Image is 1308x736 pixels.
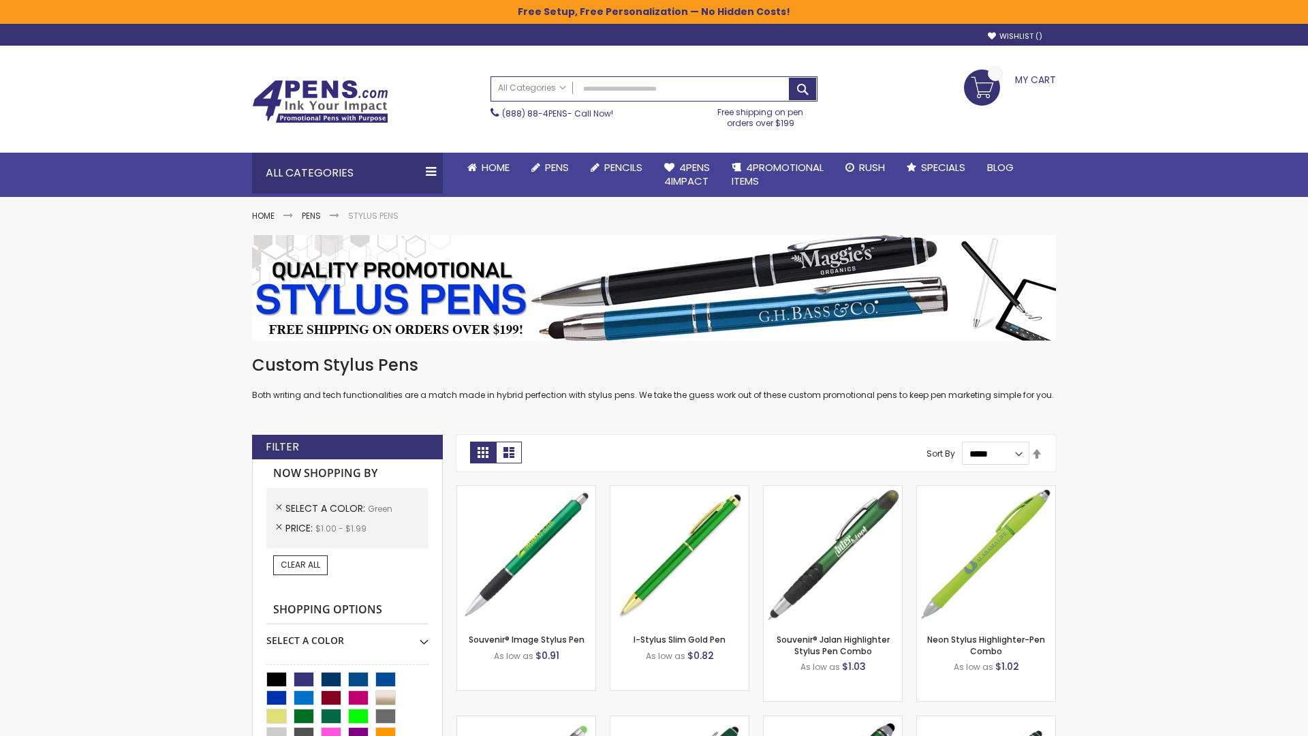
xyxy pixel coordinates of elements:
[988,31,1042,42] a: Wishlist
[800,661,840,673] span: As low as
[610,486,749,624] img: I-Stylus Slim Gold-Green
[252,354,1056,401] div: Both writing and tech functionalities are a match made in hybrid perfection with stylus pens. We ...
[502,108,613,119] span: - Call Now!
[646,650,685,662] span: As low as
[764,716,902,727] a: Kyra Pen with Stylus and Flashlight-Green
[921,160,965,174] span: Specials
[520,153,580,183] a: Pens
[917,485,1055,497] a: Neon Stylus Highlighter-Pen Combo-Green
[926,448,955,459] label: Sort By
[273,555,328,574] a: Clear All
[491,77,573,99] a: All Categories
[835,153,896,183] a: Rush
[285,521,315,535] span: Price
[469,634,585,645] a: Souvenir® Image Stylus Pen
[842,660,866,673] span: $1.03
[687,649,714,662] span: $0.82
[917,716,1055,727] a: Colter Stylus Twist Metal Pen-Green
[368,503,392,515] span: Green
[252,80,388,123] img: 4Pens Custom Pens and Promotional Products
[252,153,443,194] div: All Categories
[987,160,1014,174] span: Blog
[653,153,721,197] a: 4Pens4impact
[252,354,1056,376] h1: Custom Stylus Pens
[927,634,1045,656] a: Neon Stylus Highlighter-Pen Combo
[285,502,368,515] span: Select A Color
[470,442,496,463] strong: Grid
[976,153,1025,183] a: Blog
[252,235,1056,341] img: Stylus Pens
[348,210,399,221] strong: Stylus Pens
[995,660,1019,673] span: $1.02
[502,108,567,119] a: (888) 88-4PENS
[494,650,533,662] span: As low as
[266,596,429,625] strong: Shopping Options
[302,210,321,221] a: Pens
[457,716,595,727] a: Islander Softy Gel with Stylus - ColorJet Imprint-Green
[777,634,890,656] a: Souvenir® Jalan Highlighter Stylus Pen Combo
[457,485,595,497] a: Souvenir® Image Stylus Pen-Green
[456,153,520,183] a: Home
[764,486,902,624] img: Souvenir® Jalan Highlighter Stylus Pen Combo-Green
[266,440,299,455] strong: Filter
[634,634,726,645] a: I-Stylus Slim Gold Pen
[498,82,566,93] span: All Categories
[896,153,976,183] a: Specials
[482,160,510,174] span: Home
[252,210,275,221] a: Home
[315,523,367,534] span: $1.00 - $1.99
[610,716,749,727] a: Custom Soft Touch® Metal Pens with Stylus-Green
[732,160,824,188] span: 4PROMOTIONAL ITEMS
[281,559,320,570] span: Clear All
[764,485,902,497] a: Souvenir® Jalan Highlighter Stylus Pen Combo-Green
[580,153,653,183] a: Pencils
[535,649,559,662] span: $0.91
[704,102,818,129] div: Free shipping on pen orders over $199
[457,486,595,624] img: Souvenir® Image Stylus Pen-Green
[545,160,569,174] span: Pens
[859,160,885,174] span: Rush
[664,160,710,188] span: 4Pens 4impact
[721,153,835,197] a: 4PROMOTIONALITEMS
[917,486,1055,624] img: Neon Stylus Highlighter-Pen Combo-Green
[604,160,642,174] span: Pencils
[610,485,749,497] a: I-Stylus Slim Gold-Green
[266,624,429,647] div: Select A Color
[266,459,429,488] strong: Now Shopping by
[954,661,993,673] span: As low as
